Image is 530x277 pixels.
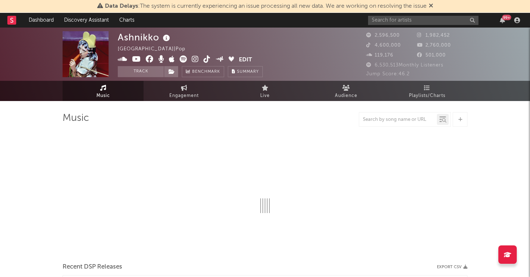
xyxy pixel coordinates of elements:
[417,53,446,58] span: 501,000
[59,13,114,28] a: Discovery Assistant
[118,31,172,43] div: Ashnikko
[417,33,450,38] span: 1,982,452
[239,55,252,65] button: Edit
[335,91,357,100] span: Audience
[192,68,220,76] span: Benchmark
[502,15,511,20] div: 99 +
[366,43,401,48] span: 4,600,000
[105,3,138,9] span: Data Delays
[96,91,110,100] span: Music
[366,63,444,68] span: 6,530,513 Monthly Listeners
[114,13,139,28] a: Charts
[24,13,59,28] a: Dashboard
[429,3,433,9] span: Dismiss
[366,33,400,38] span: 2,596,500
[63,263,122,271] span: Recent DSP Releases
[144,81,225,101] a: Engagement
[118,66,164,77] button: Track
[500,17,505,23] button: 99+
[359,117,437,123] input: Search by song name or URL
[366,53,393,58] span: 119,176
[118,45,194,54] div: [GEOGRAPHIC_DATA] | Pop
[237,70,259,74] span: Summary
[63,81,144,101] a: Music
[169,91,199,100] span: Engagement
[368,16,478,25] input: Search for artists
[105,3,427,9] span: : The system is currently experiencing an issue processing all new data. We are working on resolv...
[409,91,445,100] span: Playlists/Charts
[228,66,263,77] button: Summary
[386,81,467,101] a: Playlists/Charts
[225,81,305,101] a: Live
[182,66,224,77] a: Benchmark
[437,265,467,269] button: Export CSV
[417,43,451,48] span: 2,760,000
[260,91,270,100] span: Live
[305,81,386,101] a: Audience
[366,72,410,76] span: Jump Score: 46.2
